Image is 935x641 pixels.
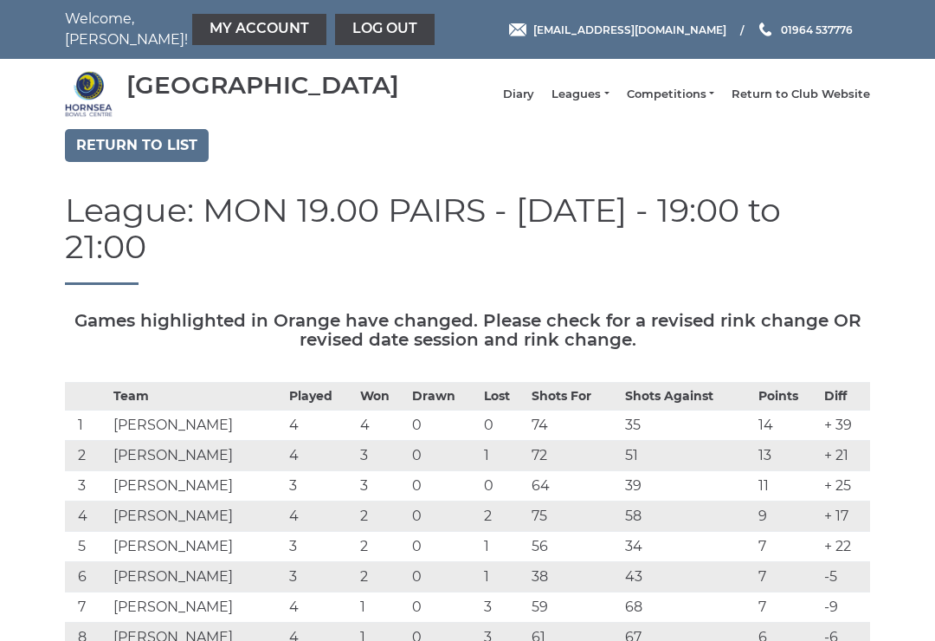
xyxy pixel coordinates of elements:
[627,87,714,102] a: Competitions
[732,87,870,102] a: Return to Club Website
[480,561,527,592] td: 1
[820,561,870,592] td: -5
[759,23,771,36] img: Phone us
[754,561,821,592] td: 7
[621,561,754,592] td: 43
[356,501,408,531] td: 2
[551,87,609,102] a: Leagues
[65,9,385,50] nav: Welcome, [PERSON_NAME]!
[754,410,821,440] td: 14
[527,440,621,470] td: 72
[408,470,479,501] td: 0
[65,561,109,592] td: 6
[109,382,285,410] th: Team
[109,531,285,561] td: [PERSON_NAME]
[65,311,870,349] h5: Games highlighted in Orange have changed. Please check for a revised rink change OR revised date ...
[820,410,870,440] td: + 39
[356,470,408,501] td: 3
[65,410,109,440] td: 1
[527,592,621,622] td: 59
[820,501,870,531] td: + 17
[820,592,870,622] td: -9
[65,129,209,162] a: Return to list
[527,531,621,561] td: 56
[408,592,479,622] td: 0
[757,22,853,38] a: Phone us 01964 537776
[65,470,109,501] td: 3
[109,440,285,470] td: [PERSON_NAME]
[480,470,527,501] td: 0
[781,23,853,36] span: 01964 537776
[621,470,754,501] td: 39
[480,440,527,470] td: 1
[754,470,821,501] td: 11
[480,592,527,622] td: 3
[509,22,726,38] a: Email [EMAIL_ADDRESS][DOMAIN_NAME]
[109,410,285,440] td: [PERSON_NAME]
[754,501,821,531] td: 9
[480,382,527,410] th: Lost
[65,531,109,561] td: 5
[527,382,621,410] th: Shots For
[192,14,326,45] a: My Account
[109,592,285,622] td: [PERSON_NAME]
[285,561,356,592] td: 3
[126,72,399,99] div: [GEOGRAPHIC_DATA]
[621,440,754,470] td: 51
[527,501,621,531] td: 75
[356,592,408,622] td: 1
[285,501,356,531] td: 4
[356,561,408,592] td: 2
[527,470,621,501] td: 64
[65,440,109,470] td: 2
[285,470,356,501] td: 3
[408,561,479,592] td: 0
[509,23,526,36] img: Email
[335,14,435,45] a: Log out
[408,382,479,410] th: Drawn
[285,410,356,440] td: 4
[65,592,109,622] td: 7
[109,501,285,531] td: [PERSON_NAME]
[621,531,754,561] td: 34
[285,382,356,410] th: Played
[408,440,479,470] td: 0
[408,501,479,531] td: 0
[480,410,527,440] td: 0
[754,382,821,410] th: Points
[820,531,870,561] td: + 22
[65,501,109,531] td: 4
[820,382,870,410] th: Diff
[356,382,408,410] th: Won
[621,501,754,531] td: 58
[285,592,356,622] td: 4
[527,410,621,440] td: 74
[754,440,821,470] td: 13
[356,410,408,440] td: 4
[65,70,113,118] img: Hornsea Bowls Centre
[527,561,621,592] td: 38
[356,440,408,470] td: 3
[533,23,726,36] span: [EMAIL_ADDRESS][DOMAIN_NAME]
[820,440,870,470] td: + 21
[503,87,534,102] a: Diary
[480,501,527,531] td: 2
[285,531,356,561] td: 3
[109,470,285,501] td: [PERSON_NAME]
[285,440,356,470] td: 4
[754,531,821,561] td: 7
[356,531,408,561] td: 2
[754,592,821,622] td: 7
[820,470,870,501] td: + 25
[65,192,870,285] h1: League: MON 19.00 PAIRS - [DATE] - 19:00 to 21:00
[480,531,527,561] td: 1
[621,410,754,440] td: 35
[109,561,285,592] td: [PERSON_NAME]
[621,382,754,410] th: Shots Against
[408,410,479,440] td: 0
[621,592,754,622] td: 68
[408,531,479,561] td: 0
